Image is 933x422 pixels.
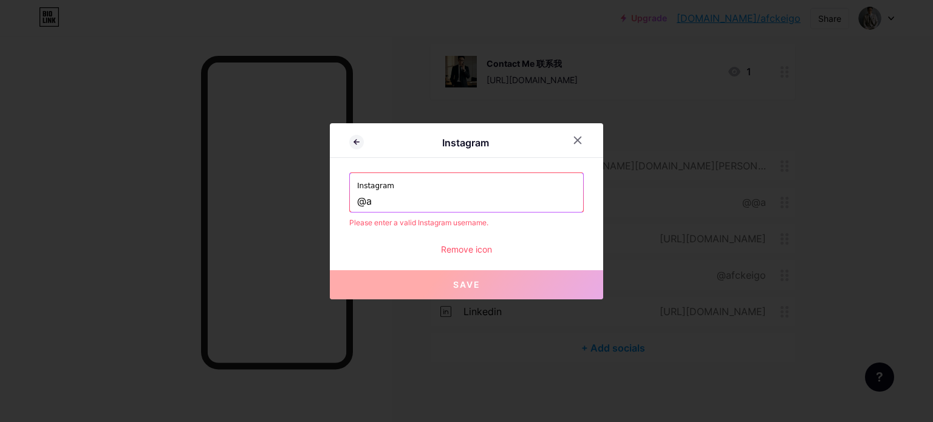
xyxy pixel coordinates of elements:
[349,243,584,256] div: Remove icon
[453,279,480,290] span: Save
[330,270,603,299] button: Save
[364,135,567,150] div: Instagram
[357,173,576,191] label: Instagram
[349,217,584,228] div: Please enter a valid Instagram username.
[357,191,576,212] input: Instagram username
